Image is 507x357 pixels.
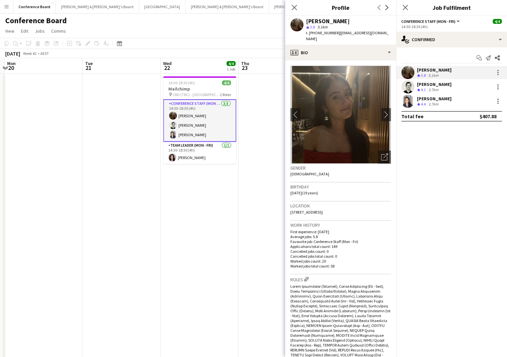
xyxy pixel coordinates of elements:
span: 4.4 [421,102,426,106]
span: 4/4 [222,80,231,85]
div: Confirmed [396,32,507,47]
a: View [3,27,17,35]
span: Tue [85,60,93,66]
a: Comms [49,27,69,35]
span: t. [PHONE_NUMBER] [306,30,340,35]
span: Comms [51,28,66,34]
span: 22 [162,64,172,72]
h3: Job Fulfilment [396,3,507,12]
div: [DATE] [5,50,20,57]
div: AEST [40,51,49,56]
span: 3.8 [310,24,315,29]
p: Average jobs: 5.8 [290,234,391,239]
span: 4/4 [493,19,502,24]
p: Worked jobs total count: 58 [290,264,391,268]
span: CBD (TBC) - [GEOGRAPHIC_DATA] [173,92,220,97]
p: First experience: [DATE] [290,229,391,234]
span: Mon [7,60,16,66]
span: 23 [240,64,249,72]
app-job-card: 14:30-18:30 (4h)4/4Mailchimp CBD (TBC) - [GEOGRAPHIC_DATA]2 RolesConference Staff (Mon - Fri)3/31... [163,76,236,164]
div: [PERSON_NAME] [417,96,452,102]
div: [PERSON_NAME] [417,67,452,73]
div: [PERSON_NAME] [306,18,350,24]
span: 14:30-18:30 (4h) [168,80,195,85]
h3: Location [290,203,391,209]
p: Applications total count: 149 [290,244,391,249]
div: 3.7km [427,102,440,107]
span: Conference Staff (Mon - Fri) [401,19,455,24]
span: Week 42 [22,51,38,56]
h3: Birthday [290,184,391,190]
span: View [5,28,14,34]
h3: Work history [290,222,391,228]
span: [STREET_ADDRESS] [290,210,323,215]
span: [DEMOGRAPHIC_DATA] [290,171,329,176]
div: Bio [285,45,396,60]
span: 3.8 [421,73,426,78]
span: 21 [84,64,93,72]
span: 5.1km [316,24,329,29]
span: Edit [21,28,28,34]
a: Jobs [32,27,47,35]
app-card-role: Team Leader (Mon - Fri)1/114:30-18:30 (4h)[PERSON_NAME] [163,142,236,164]
button: [GEOGRAPHIC_DATA] [139,0,186,13]
h3: Mailchimp [163,86,236,92]
div: Open photos pop-in [378,151,391,164]
h3: Gender [290,165,391,171]
span: 2 Roles [220,92,231,97]
span: 4/4 [226,61,236,66]
span: | [EMAIL_ADDRESS][DOMAIN_NAME] [306,30,389,41]
button: Conference Board [13,0,56,13]
span: Wed [163,60,172,66]
button: [PERSON_NAME] & [PERSON_NAME]'s Board [186,0,269,13]
app-card-role: Conference Staff (Mon - Fri)3/314:30-18:30 (4h)[PERSON_NAME][PERSON_NAME][PERSON_NAME] [163,99,236,142]
div: 14:30-18:30 (4h) [401,24,502,29]
a: Edit [18,27,31,35]
p: Favourite job: Conference Staff (Mon - Fri) [290,239,391,244]
span: 4.1 [421,87,426,92]
p: Cancelled jobs count: 0 [290,249,391,254]
h3: Profile [285,3,396,12]
h1: Conference Board [5,16,67,25]
div: Total fee [401,113,423,120]
button: Conference Staff (Mon - Fri) [401,19,461,24]
span: 20 [6,64,16,72]
div: $407.88 [480,113,497,120]
h3: Roles [290,276,391,283]
p: Cancelled jobs total count: 0 [290,254,391,259]
div: [PERSON_NAME] [417,81,452,87]
span: [DATE] (19 years) [290,190,318,195]
button: [PERSON_NAME]'s Board [269,0,321,13]
div: 3.7km [427,87,440,93]
span: Thu [241,60,249,66]
img: Crew avatar or photo [290,66,391,164]
span: Jobs [35,28,45,34]
button: [PERSON_NAME] & [PERSON_NAME]'s Board [56,0,139,13]
div: 1 Job [227,67,235,72]
p: Worked jobs count: 20 [290,259,391,264]
div: 5.1km [427,73,440,78]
